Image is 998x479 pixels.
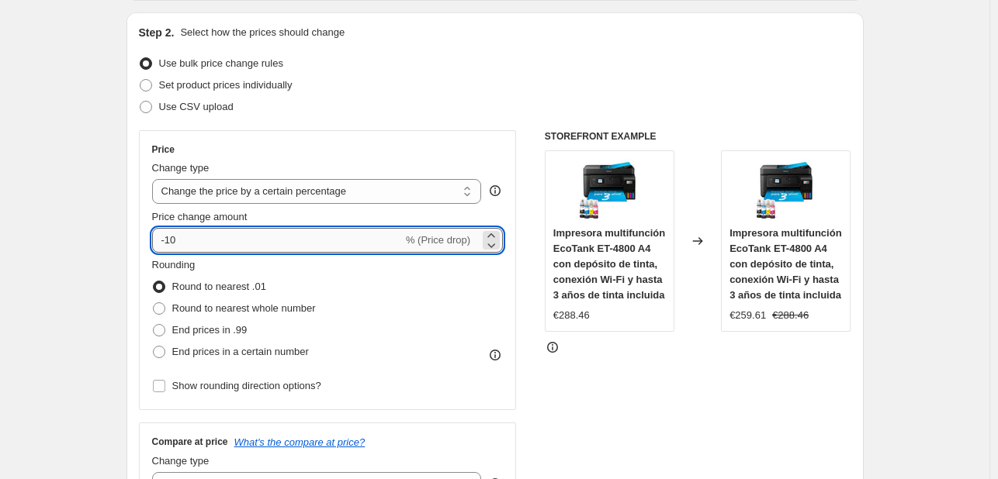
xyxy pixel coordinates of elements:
[406,234,470,246] span: % (Price drop)
[172,324,248,336] span: End prices in .99
[152,228,403,253] input: -15
[729,227,841,301] span: Impresora multifunción EcoTank ET-4800 A4 con depósito de tinta, conexión Wi-Fi y hasta 3 años de...
[578,159,640,221] img: 71k6KdHvTyL_80x.jpg
[172,346,309,357] span: End prices in a certain number
[159,79,293,91] span: Set product prices individually
[553,227,665,301] span: Impresora multifunción EcoTank ET-4800 A4 con depósito de tinta, conexión Wi-Fi y hasta 3 años de...
[152,162,210,174] span: Change type
[545,130,851,143] h6: STOREFRONT EXAMPLE
[772,308,809,323] strike: €288.46
[729,308,766,323] div: €259.61
[159,57,283,69] span: Use bulk price change rules
[152,259,196,271] span: Rounding
[152,455,210,467] span: Change type
[234,436,366,448] button: What's the compare at price?
[172,380,321,391] span: Show rounding direction options?
[152,211,248,222] span: Price change amount
[172,302,316,314] span: Round to nearest whole number
[152,143,175,156] h3: Price
[180,25,345,40] p: Select how the prices should change
[172,281,266,292] span: Round to nearest .01
[152,436,228,448] h3: Compare at price
[487,183,503,198] div: help
[553,308,590,323] div: €288.46
[139,25,175,40] h2: Step 2.
[755,159,817,221] img: 71k6KdHvTyL_80x.jpg
[159,101,234,112] span: Use CSV upload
